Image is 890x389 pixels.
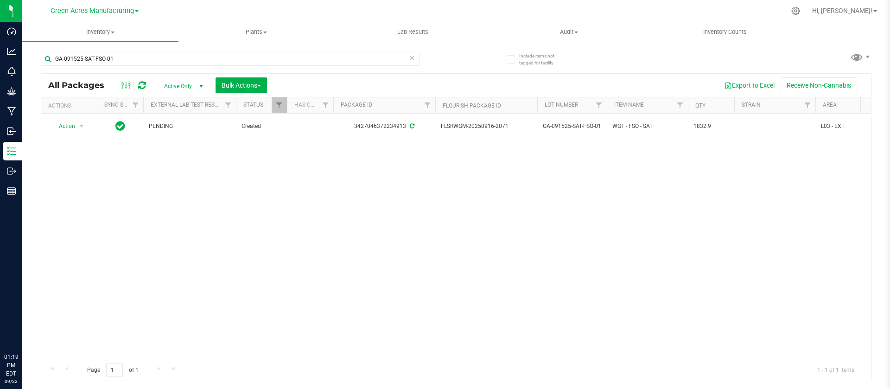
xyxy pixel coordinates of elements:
span: WGT - FSO - SAT [612,122,682,131]
a: Package ID [341,102,372,108]
iframe: Resource center unread badge [27,313,38,325]
span: select [76,120,88,133]
a: Filter [128,97,143,113]
span: Action [51,120,76,133]
input: Search Package ID, Item Name, SKU, Lot or Part Number... [41,52,420,66]
span: FLSRWGM-20250916-2071 [441,122,532,131]
span: Lab Results [385,28,441,36]
span: 1 - 1 of 1 items [810,363,862,377]
button: Receive Non-Cannabis [781,77,857,93]
a: Filter [318,97,333,113]
span: Bulk Actions [222,82,261,89]
a: Filter [800,97,815,113]
a: External Lab Test Result [151,102,223,108]
a: Inventory [22,22,178,42]
a: Filter [420,97,435,113]
inline-svg: Reports [7,186,16,196]
inline-svg: Grow [7,87,16,96]
a: Filter [221,97,236,113]
a: Lot Number [545,102,578,108]
inline-svg: Analytics [7,47,16,56]
span: PENDING [149,122,230,131]
a: Sync Status [104,102,140,108]
a: Lab Results [335,22,491,42]
span: 1832.9 [693,122,729,131]
a: Qty [695,102,706,109]
p: 09/22 [4,378,18,385]
span: In Sync [115,120,125,133]
span: All Packages [48,80,114,90]
span: Inventory Counts [691,28,759,36]
span: L03 - EXT [821,122,879,131]
span: Hi, [PERSON_NAME]! [812,7,872,14]
a: Strain [742,102,761,108]
a: Flourish Package ID [443,102,501,109]
span: Page of 1 [79,363,146,377]
div: 3427046372234913 [332,122,437,131]
inline-svg: Manufacturing [7,107,16,116]
span: Include items not tagged for facility [519,52,566,66]
a: Plants [178,22,335,42]
div: Manage settings [790,6,801,15]
inline-svg: Dashboard [7,27,16,36]
a: Item Name [614,102,644,108]
iframe: Resource center [9,315,37,343]
a: Audit [491,22,647,42]
a: Filter [673,97,688,113]
inline-svg: Monitoring [7,67,16,76]
a: Status [243,102,263,108]
span: Created [242,122,281,131]
a: Area [823,102,837,108]
p: 01:19 PM EDT [4,353,18,378]
a: Filter [591,97,607,113]
button: Export to Excel [718,77,781,93]
span: GA-091525-SAT-FSO-01 [543,122,601,131]
a: Inventory Counts [647,22,803,42]
inline-svg: Inbound [7,127,16,136]
inline-svg: Inventory [7,147,16,156]
span: Inventory [22,28,178,36]
span: Audit [491,28,647,36]
th: Has COA [287,97,333,114]
button: Bulk Actions [216,77,267,93]
span: Sync from Compliance System [408,123,414,129]
div: Actions [48,102,93,109]
span: Green Acres Manufacturing [51,7,134,15]
span: Plants [179,28,334,36]
input: 1 [106,363,123,377]
inline-svg: Outbound [7,166,16,176]
a: Filter [272,97,287,113]
span: Clear [408,52,415,64]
